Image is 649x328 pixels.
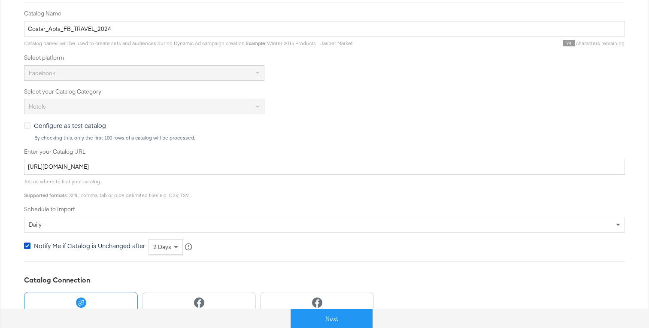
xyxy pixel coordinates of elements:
[24,275,625,285] div: Catalog Connection
[246,40,265,46] strong: Example
[34,241,145,250] span: Notify Me if Catalog is Unchanged after
[24,178,189,198] span: Tell us where to find your catalog. : XML, comma, tab or pipe delimited files e.g. CSV, TSV.
[563,40,575,46] span: 74
[29,221,42,228] span: daily
[29,69,55,77] span: Facebook
[24,148,625,156] label: Enter your Catalog URL
[34,135,625,141] div: By checking this, only the first 100 rows of a catalog will be processed.
[24,159,625,175] input: Enter Catalog URL, e.g. http://www.example.com/products.xml
[29,103,46,110] span: Hotels
[153,243,171,251] span: 2 days
[24,40,353,46] span: Catalog names will be used to create sets and audiences during Dynamic Ad campaign creation. : Wi...
[34,121,106,130] span: Configure as test catalog
[24,192,67,198] strong: Supported formats
[24,88,625,96] label: Select your Catalog Category
[24,9,625,18] label: Catalog Name
[24,54,625,62] label: Select platform
[353,40,625,47] div: characters remaining
[24,21,625,37] input: Name your catalog e.g. My Dynamic Product Catalog
[24,205,625,213] label: Schedule to Import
